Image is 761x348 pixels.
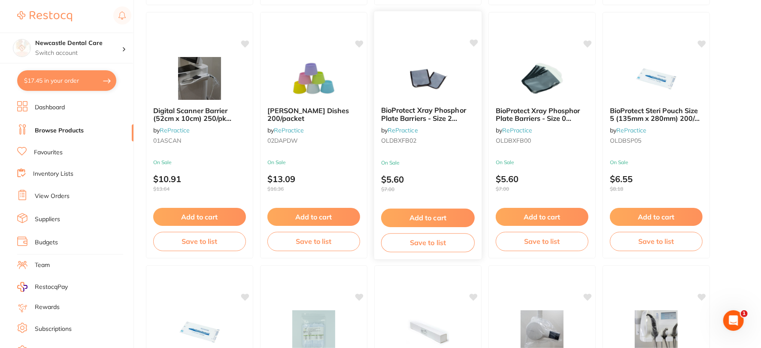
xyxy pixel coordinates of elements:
a: Inventory Lists [33,170,73,178]
a: RePractice [502,126,532,134]
a: Favourites [34,148,63,157]
a: View Orders [35,192,70,201]
small: On Sale [610,159,703,165]
span: 02DAPDW [267,137,298,144]
a: RePractice [388,126,418,134]
span: RestocqPay [35,283,68,291]
span: OLDBXFB00 [496,137,531,144]
button: Save to list [496,232,588,251]
button: Add to cart [496,208,588,226]
p: Switch account [35,49,122,57]
span: by [153,126,190,134]
span: BioProtect Xray Phosphor Plate Barriers - Size 0 100/pk [496,106,580,131]
span: BioProtect Xray Phosphor Plate Barriers - Size 2 100/pk [381,106,466,130]
button: Add to cart [610,208,703,226]
button: Add to cart [381,209,475,227]
a: RePractice [160,126,190,134]
a: Subscriptions [35,325,72,333]
img: BioProtect Xray Phosphor Plate Barriers - Size 0 100/pk [514,57,570,100]
span: OLDBSP05 [610,137,641,144]
img: Restocq Logo [17,11,72,21]
span: $7.00 [496,186,588,192]
img: RestocqPay [17,282,27,292]
img: Dappen Dishes 200/packet [286,57,342,100]
button: Add to cart [267,208,360,226]
span: $8.18 [610,186,703,192]
p: $5.60 [381,174,475,192]
b: BioProtect Steri Pouch Size 5 (135mm x 280mm) 200/pk 10/ctn [610,107,703,123]
a: RePractice [616,126,646,134]
span: $7.00 [381,186,475,192]
span: OLDBXFB02 [381,137,417,144]
span: BioProtect Steri Pouch Size 5 (135mm x 280mm) 200/pk 10/ctn [610,106,703,131]
b: BioProtect Xray Phosphor Plate Barriers - Size 2 100/pk [381,106,475,122]
h4: Newcastle Dental Care [35,39,122,48]
p: $6.55 [610,174,703,192]
a: RestocqPay [17,282,68,292]
a: RePractice [274,126,304,134]
button: $17.45 in your order [17,70,116,91]
a: Restocq Logo [17,6,72,26]
img: BioProtect Steri Pouch Size 5 (135mm x 280mm) 200/pk 10/ctn [628,57,684,100]
span: by [381,126,418,134]
span: by [267,126,304,134]
img: Digital Scanner Barrier (52cm x 10cm) 250/pk 20/carton [172,57,227,100]
span: [PERSON_NAME] Dishes 200/packet [267,106,349,123]
a: Dashboard [35,103,65,112]
b: Dappen Dishes 200/packet [267,107,360,123]
span: Digital Scanner Barrier (52cm x 10cm) 250/pk 20/carton [153,106,231,131]
span: $16.36 [267,186,360,192]
span: 01ASCAN [153,137,181,144]
span: by [496,126,532,134]
small: On Sale [496,159,588,165]
b: Digital Scanner Barrier (52cm x 10cm) 250/pk 20/carton [153,107,246,123]
a: Browse Products [35,126,84,135]
button: Save to list [610,232,703,251]
a: Rewards [35,303,60,312]
button: Save to list [153,232,246,251]
iframe: Intercom live chat [723,310,744,331]
p: $5.60 [496,174,588,192]
span: 1 [741,310,748,317]
a: Suppliers [35,215,60,224]
a: Team [35,261,50,270]
button: Save to list [381,233,475,252]
p: $10.91 [153,174,246,192]
button: Add to cart [153,208,246,226]
span: by [610,126,646,134]
img: Newcastle Dental Care [13,39,30,57]
small: On Sale [267,159,360,165]
img: BioProtect Xray Phosphor Plate Barriers - Size 2 100/pk [400,56,456,99]
small: On Sale [381,159,475,165]
b: BioProtect Xray Phosphor Plate Barriers - Size 0 100/pk [496,107,588,123]
a: Budgets [35,238,58,247]
button: Save to list [267,232,360,251]
p: $13.09 [267,174,360,192]
small: On Sale [153,159,246,165]
span: $13.64 [153,186,246,192]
